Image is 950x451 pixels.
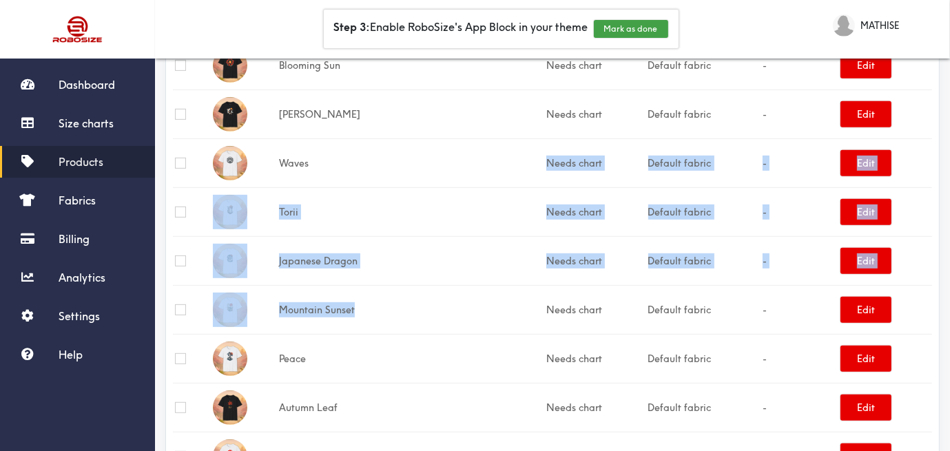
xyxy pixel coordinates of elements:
td: Waves [277,138,544,187]
button: Edit [840,52,891,78]
td: Needs chart [544,187,646,236]
td: Autumn Leaf [277,383,544,432]
td: - [761,90,839,138]
span: MATHISE [860,18,899,33]
td: Blooming Sun [277,41,544,90]
td: - [761,138,839,187]
span: Billing [59,232,90,246]
b: Step 3: [334,20,371,34]
span: Products [59,155,103,169]
td: Peace [277,334,544,383]
span: Settings [59,309,100,323]
td: Needs chart [544,334,646,383]
td: Needs chart [544,138,646,187]
td: Default fabric [646,285,761,334]
td: [PERSON_NAME] [277,90,544,138]
td: - [761,236,839,285]
button: Edit [840,199,891,225]
td: Default fabric [646,236,761,285]
td: Default fabric [646,41,761,90]
div: Enable RoboSize's App Block in your theme [324,10,679,48]
td: Needs chart [544,90,646,138]
button: Edit [840,395,891,421]
span: Dashboard [59,78,115,92]
button: Edit [840,248,891,274]
td: Japanese Dragon [277,236,544,285]
td: Needs chart [544,236,646,285]
span: Fabrics [59,193,96,207]
td: Default fabric [646,90,761,138]
span: Help [59,348,83,361]
td: - [761,41,839,90]
td: - [761,383,839,432]
td: Needs chart [544,383,646,432]
span: Size charts [59,116,114,130]
td: - [761,334,839,383]
button: Edit [840,346,891,372]
button: Edit [840,297,891,323]
td: Mountain Sunset [277,285,544,334]
img: Robosize [26,10,130,48]
td: Needs chart [544,285,646,334]
button: Edit [840,101,891,127]
button: Edit [840,150,891,176]
td: Default fabric [646,383,761,432]
td: Needs chart [544,41,646,90]
td: Torii [277,187,544,236]
td: - [761,187,839,236]
td: Default fabric [646,187,761,236]
td: - [761,285,839,334]
button: Mark as done [594,20,668,38]
td: Default fabric [646,334,761,383]
span: Analytics [59,271,105,284]
img: MATHISE [833,14,855,36]
td: Default fabric [646,138,761,187]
